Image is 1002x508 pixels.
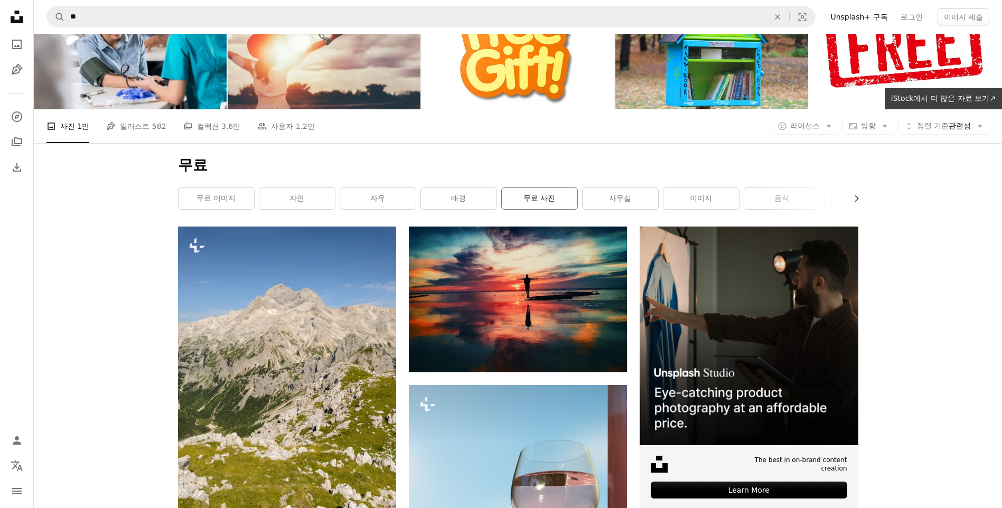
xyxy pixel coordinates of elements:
[663,188,739,209] a: 이미지
[847,188,858,209] button: 목록을 오른쪽으로 스크롤
[152,120,166,132] span: 582
[6,34,27,55] a: 사진
[421,188,497,209] a: 배경
[861,121,876,130] span: 방향
[178,156,858,175] h1: 무료
[917,121,949,130] span: 정렬 기준
[502,188,577,209] a: 무료 사진
[898,118,989,135] button: 정렬 기준관련성
[790,121,820,130] span: 라이선스
[766,7,789,27] button: 삭제
[727,456,847,474] span: The best in on-brand content creation
[651,482,847,498] div: Learn More
[6,106,27,127] a: 탐색
[790,7,815,27] button: 시각적 검색
[651,456,668,473] img: file-1631678316303-ed18b8b5cb9cimage
[47,7,65,27] button: Unsplash 검색
[106,109,166,143] a: 일러스트 582
[178,385,396,394] a: 풀과 바위가있는 바위 산
[296,120,315,132] span: 1.2만
[938,8,989,25] button: 이미지 제출
[259,188,335,209] a: 자연
[179,188,254,209] a: 무료 이미지
[825,188,901,209] a: 꽃
[917,121,971,131] span: 관련성
[583,188,658,209] a: 사무실
[6,157,27,178] a: 다운로드 내역
[221,120,240,132] span: 3.6만
[640,227,858,445] img: file-1715714098234-25b8b4e9d8faimage
[6,59,27,80] a: 일러스트
[6,131,27,153] a: 컬렉션
[46,6,816,27] form: 사이트 전체에서 이미지 찾기
[885,88,1002,109] a: iStock에서 더 많은 자료 보기↗
[891,94,996,102] span: iStock에서 더 많은 자료 보기 ↗
[340,188,416,209] a: 자유
[257,109,315,143] a: 사용자 1.2만
[6,481,27,502] button: 메뉴
[842,118,894,135] button: 방향
[772,118,838,135] button: 라이선스
[409,227,627,372] img: 수역으로 둘러싸인 바위 위에 서 있는 사람의 실루엣
[6,6,27,30] a: 홈 — Unsplash
[183,109,241,143] a: 컬렉션 3.6만
[6,455,27,476] button: 언어
[744,188,820,209] a: 음식
[409,294,627,304] a: 수역으로 둘러싸인 바위 위에 서 있는 사람의 실루엣
[894,8,929,25] a: 로그인
[824,8,894,25] a: Unsplash+ 구독
[6,430,27,451] a: 로그인 / 가입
